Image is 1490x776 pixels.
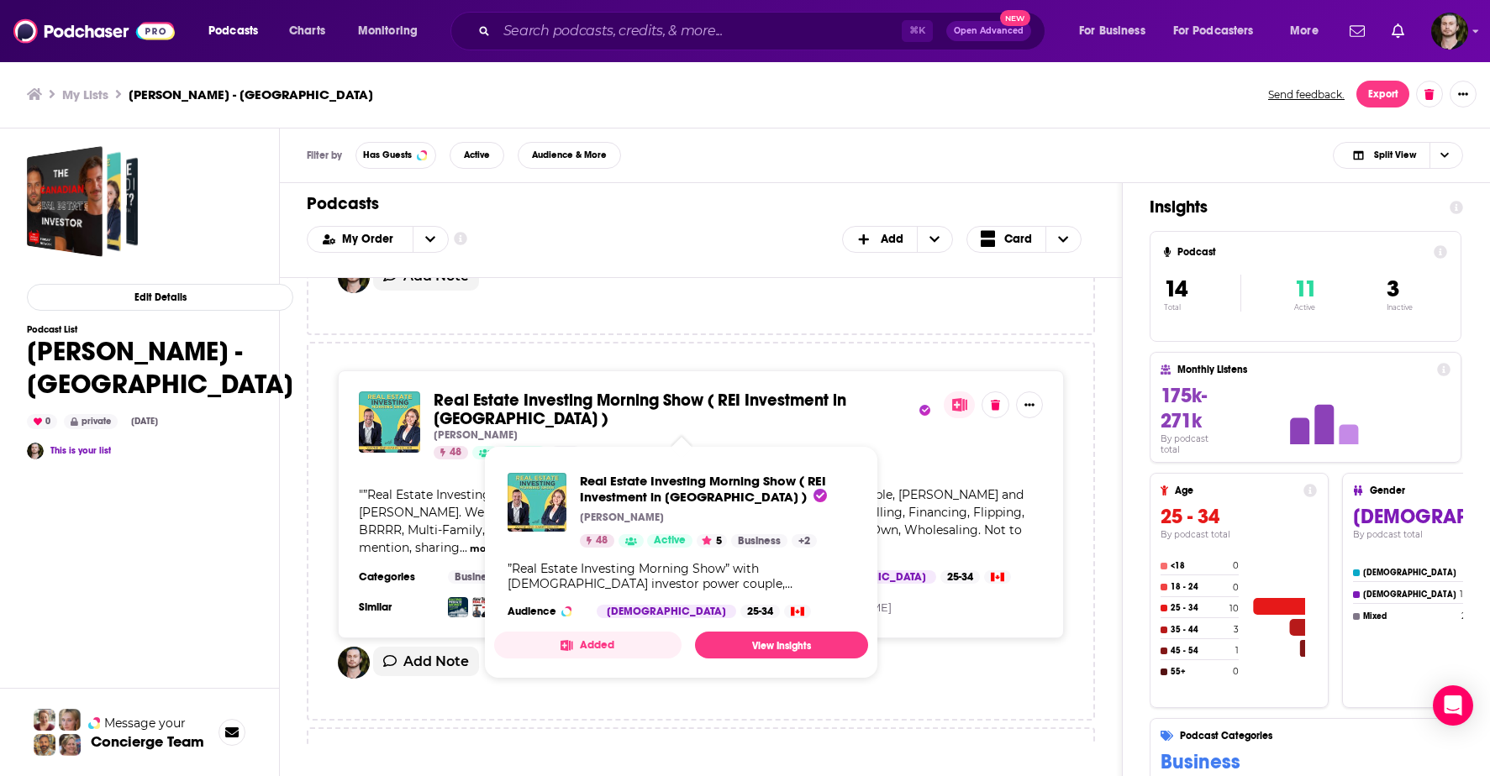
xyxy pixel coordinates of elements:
[27,146,138,257] a: Natalie Cloutier - Canada
[518,142,621,169] button: Audience & More
[50,445,111,456] a: This is your list
[1433,685,1473,726] div: Open Intercom Messenger
[27,284,293,311] button: Edit Details
[792,534,817,548] a: +2
[1162,18,1278,45] button: open menu
[413,227,448,252] button: open menu
[472,597,492,617] img: How To Real Estate Podcast
[289,19,325,43] span: Charts
[1461,611,1466,621] h4: 2
[434,391,915,428] a: Real Estate Investing Morning Show ( REI Investment in [GEOGRAPHIC_DATA] )
[1460,589,1466,600] h4: 11
[307,193,1082,214] h1: Podcasts
[695,632,868,658] a: View Insights
[1294,303,1317,312] p: Active
[64,414,118,429] div: private
[1374,150,1416,160] span: Split View
[59,709,81,731] img: Jules Profile
[454,231,467,247] a: Show additional information
[580,511,664,524] p: [PERSON_NAME]
[731,534,787,548] a: Business
[1235,645,1239,656] h4: 1
[124,415,165,428] div: [DATE]
[342,233,399,245] span: My Order
[1171,667,1229,677] h4: 55+
[902,20,933,42] span: ⌘ K
[448,597,468,617] img: Raising Private Money with Jay Conner
[434,428,518,442] p: [PERSON_NAME]
[966,226,1082,253] button: Choose View
[34,709,55,731] img: Sydney Profile
[1161,529,1317,540] h4: By podcast total
[62,87,108,102] a: My Lists
[13,15,175,47] img: Podchaser - Follow, Share and Rate Podcasts
[359,391,420,453] img: Real Estate Investing Morning Show ( REI Investment in Canada )
[1067,18,1166,45] button: open menu
[580,473,827,505] span: Real Estate Investing Morning Show ( REI Investment in [GEOGRAPHIC_DATA] )
[954,27,1024,35] span: Open Advanced
[434,390,846,429] span: Real Estate Investing Morning Show ( REI Investment in [GEOGRAPHIC_DATA] )
[532,150,607,160] span: Audience & More
[1171,646,1232,656] h4: 45 - 54
[1363,590,1456,600] h4: [DEMOGRAPHIC_DATA]
[1171,603,1226,613] h4: 25 - 34
[359,487,1024,555] span: "
[59,734,81,756] img: Barbara Profile
[450,142,504,169] button: Active
[1387,275,1399,303] span: 3
[373,647,479,676] button: Add Note
[497,18,902,45] input: Search podcasts, credits, & more...
[91,733,204,750] h3: Concierge Team
[1180,730,1489,742] h4: Podcast Categories
[1233,560,1239,571] h4: 0
[1173,19,1254,43] span: For Podcasters
[466,12,1061,50] div: Search podcasts, credits, & more...
[1294,275,1317,303] span: 11
[1356,81,1409,107] button: Export
[1290,19,1319,43] span: More
[1343,17,1372,45] a: Show notifications dropdown
[27,335,293,401] h1: [PERSON_NAME] - [GEOGRAPHIC_DATA]
[346,18,440,45] button: open menu
[208,19,258,43] span: Podcasts
[1177,364,1429,375] h4: Monthly Listens
[1431,13,1468,50] img: User Profile
[1333,142,1463,169] button: Choose View
[1363,568,1460,578] h4: [DEMOGRAPHIC_DATA]
[460,540,467,555] span: ...
[1278,18,1340,45] button: open menu
[508,473,566,532] img: Real Estate Investing Morning Show ( REI Investment in Canada )
[1171,561,1229,571] h4: <18
[940,570,980,584] div: 25-34
[27,324,293,335] h3: Podcast List
[27,414,57,429] div: 0
[1000,10,1030,26] span: New
[1431,13,1468,50] button: Show profile menu
[1079,19,1145,43] span: For Business
[307,342,1095,721] div: Real Estate Investing Morning Show ( REI Investment in Canada )Real Estate Investing Morning Show...
[1233,666,1239,677] h4: 0
[363,150,412,160] span: Has Guests
[34,734,55,756] img: Jon Profile
[1150,197,1436,218] h1: Insights
[359,600,434,614] h3: Similar
[1431,13,1468,50] span: Logged in as OutlierAudio
[1171,625,1230,635] h4: 35 - 44
[946,21,1031,41] button: Open AdvancedNew
[597,605,736,618] div: [DEMOGRAPHIC_DATA]
[647,534,692,548] a: Active
[307,226,449,253] h2: Choose List sort
[580,534,614,548] a: 48
[580,473,855,505] a: Real Estate Investing Morning Show ( REI Investment in Canada )
[1171,582,1229,592] h4: 18 - 24
[1164,303,1240,312] p: Total
[1363,611,1458,621] h4: Mixed
[464,150,490,160] span: Active
[197,18,280,45] button: open menu
[494,632,682,658] button: Added
[1385,17,1411,45] a: Show notifications dropdown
